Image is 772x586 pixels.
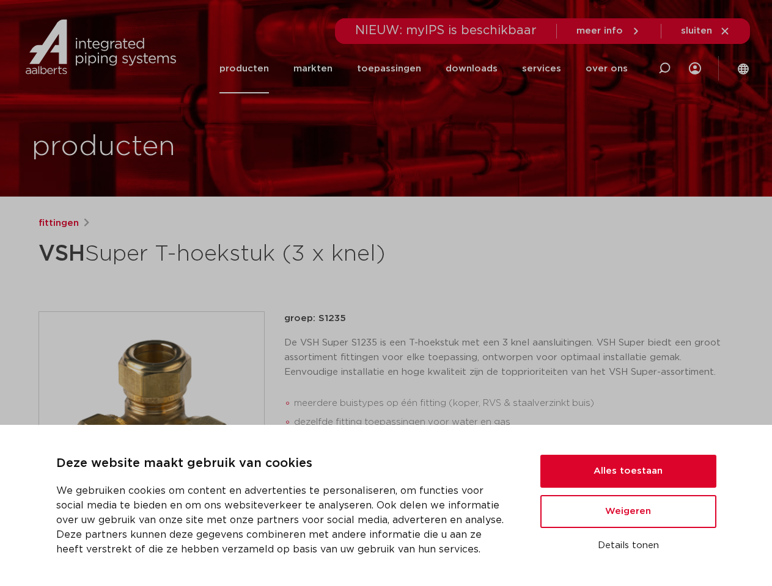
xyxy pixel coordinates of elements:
p: groep: S1235 [284,311,734,326]
button: Weigeren [540,495,716,528]
a: toepassingen [357,44,421,93]
strong: VSH [39,243,85,265]
a: over ons [586,44,628,93]
p: De VSH Super S1235 is een T-hoekstuk met een 3 knel aansluitingen. VSH Super biedt een groot asso... [284,336,734,380]
p: Deze website maakt gebruik van cookies [56,454,511,474]
li: dezelfde fitting toepassingen voor water en gas [294,413,734,432]
button: Alles toestaan [540,455,716,488]
img: Product Image for VSH Super T-hoekstuk (3 x knel) [39,312,264,537]
li: meerdere buistypes op één fitting (koper, RVS & staalverzinkt buis) [294,394,734,413]
a: services [522,44,561,93]
span: sluiten [681,26,712,35]
h1: Super T-hoekstuk (3 x knel) [39,236,498,272]
span: NIEUW: myIPS is beschikbaar [355,24,537,37]
p: We gebruiken cookies om content en advertenties te personaliseren, om functies voor social media ... [56,483,511,557]
h1: producten [32,128,175,167]
a: producten [219,44,269,93]
button: Details tonen [540,535,716,556]
a: downloads [446,44,498,93]
div: my IPS [689,44,701,93]
a: fittingen [39,216,79,231]
nav: Menu [219,44,628,93]
a: sluiten [681,26,730,37]
span: meer info [576,26,623,35]
a: markten [293,44,333,93]
a: meer info [576,26,641,37]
